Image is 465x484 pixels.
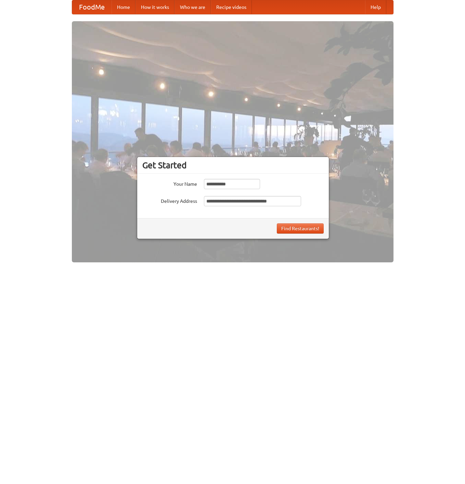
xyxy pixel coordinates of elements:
a: Who we are [175,0,211,14]
label: Your Name [142,179,197,187]
button: Find Restaurants! [277,223,324,234]
a: FoodMe [72,0,112,14]
a: Recipe videos [211,0,252,14]
a: Home [112,0,135,14]
h3: Get Started [142,160,324,170]
a: How it works [135,0,175,14]
label: Delivery Address [142,196,197,205]
a: Help [365,0,386,14]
